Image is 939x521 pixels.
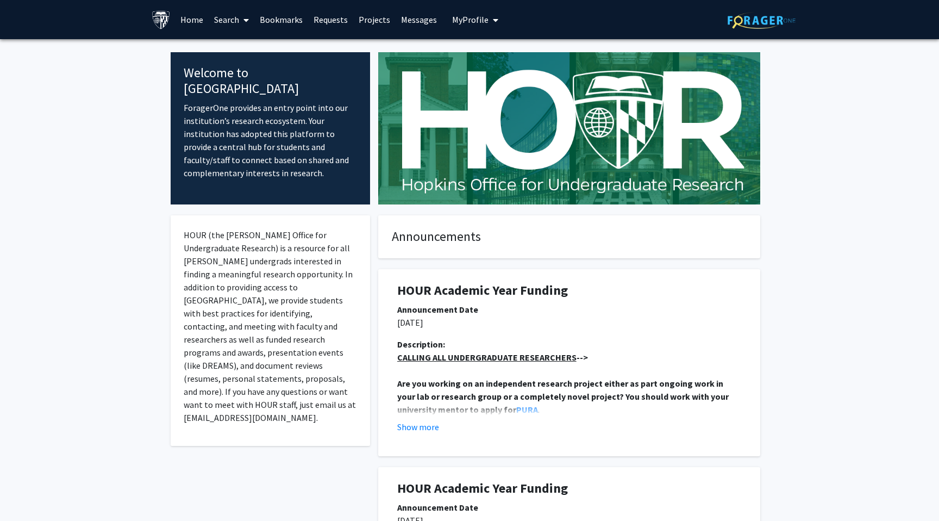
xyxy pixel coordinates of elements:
[152,10,171,29] img: Johns Hopkins University Logo
[184,101,357,179] p: ForagerOne provides an entry point into our institution’s research ecosystem. Your institution ha...
[396,1,442,39] a: Messages
[397,420,439,433] button: Show more
[452,14,489,25] span: My Profile
[397,316,741,329] p: [DATE]
[175,1,209,39] a: Home
[8,472,46,513] iframe: Chat
[392,229,747,245] h4: Announcements
[397,283,741,299] h1: HOUR Academic Year Funding
[353,1,396,39] a: Projects
[516,404,538,415] a: PURA
[397,378,730,415] strong: Are you working on an independent research project either as part ongoing work in your lab or res...
[397,377,741,416] p: .
[254,1,308,39] a: Bookmarks
[397,352,577,363] u: CALLING ALL UNDERGRADUATE RESEARCHERS
[397,303,741,316] div: Announcement Date
[184,65,357,97] h4: Welcome to [GEOGRAPHIC_DATA]
[397,352,588,363] strong: -->
[209,1,254,39] a: Search
[184,228,357,424] p: HOUR (the [PERSON_NAME] Office for Undergraduate Research) is a resource for all [PERSON_NAME] un...
[397,338,741,351] div: Description:
[397,501,741,514] div: Announcement Date
[378,52,760,204] img: Cover Image
[397,481,741,497] h1: HOUR Academic Year Funding
[308,1,353,39] a: Requests
[728,12,796,29] img: ForagerOne Logo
